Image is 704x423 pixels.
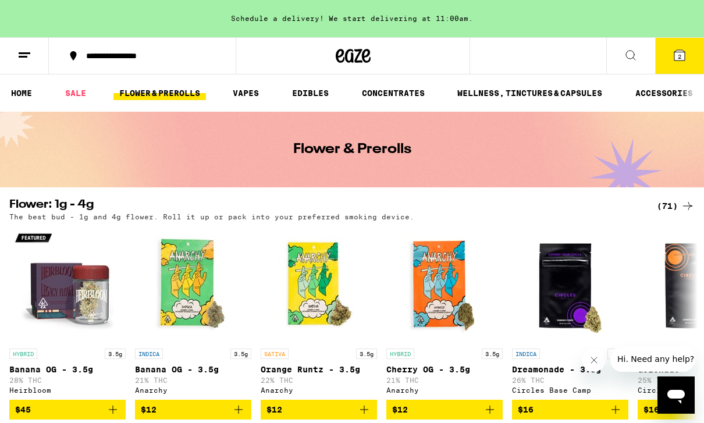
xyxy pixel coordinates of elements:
a: EDIBLES [286,86,335,100]
p: HYBRID [9,349,37,359]
a: SALE [59,86,92,100]
p: INDICA [512,349,540,359]
button: Add to bag [261,400,377,420]
p: 26% THC [512,376,628,384]
iframe: Close message [582,349,606,372]
iframe: Button to launch messaging window [657,376,695,414]
div: Circles Base Camp [512,386,628,394]
a: WELLNESS, TINCTURES & CAPSULES [451,86,608,100]
a: Open page for Cherry OG - 3.5g from Anarchy [386,226,503,400]
a: CONCENTRATES [356,86,431,100]
a: Open page for Banana OG - 3.5g from Heirbloom [9,226,126,400]
img: Anarchy - Banana OG - 3.5g [135,226,251,343]
p: Banana OG - 3.5g [9,365,126,374]
p: Orange Runtz - 3.5g [261,365,377,374]
p: 21% THC [386,376,503,384]
h1: Flower & Prerolls [293,143,411,157]
span: $12 [266,405,282,414]
iframe: Message from company [610,346,695,372]
a: (71) [657,199,695,213]
button: Add to bag [512,400,628,420]
p: 22% THC [261,376,377,384]
img: Anarchy - Cherry OG - 3.5g [386,226,503,343]
p: INDICA [135,349,163,359]
p: HYBRID [386,349,414,359]
span: $16 [518,405,534,414]
p: 3.5g [230,349,251,359]
p: 28% THC [9,376,126,384]
img: Circles Base Camp - Dreamonade - 3.5g [512,226,628,343]
p: The best bud - 1g and 4g flower. Roll it up or pack into your preferred smoking device. [9,213,414,221]
p: SATIVA [261,349,289,359]
a: Open page for Dreamonade - 3.5g from Circles Base Camp [512,226,628,400]
span: $45 [15,405,31,414]
p: 3.5g [482,349,503,359]
button: 2 [655,38,704,74]
p: Dreamonade - 3.5g [512,365,628,374]
p: 3.5g [356,349,377,359]
span: $12 [141,405,157,414]
div: Anarchy [386,386,503,394]
a: HOME [5,86,38,100]
div: Heirbloom [9,386,126,394]
p: 21% THC [135,376,251,384]
a: FLOWER & PREROLLS [113,86,206,100]
button: Add to bag [386,400,503,420]
span: $16 [643,405,659,414]
p: 3.5g [105,349,126,359]
div: Anarchy [261,386,377,394]
p: Cherry OG - 3.5g [386,365,503,374]
button: Add to bag [9,400,126,420]
a: Open page for Banana OG - 3.5g from Anarchy [135,226,251,400]
a: Open page for Orange Runtz - 3.5g from Anarchy [261,226,377,400]
span: $12 [392,405,408,414]
a: VAPES [227,86,265,100]
img: Anarchy - Orange Runtz - 3.5g [261,226,377,343]
button: Add to bag [135,400,251,420]
img: Heirbloom - Banana OG - 3.5g [9,226,126,343]
h2: Flower: 1g - 4g [9,199,638,213]
a: ACCESSORIES [630,86,699,100]
div: Anarchy [135,386,251,394]
span: 2 [678,53,681,60]
p: Banana OG - 3.5g [135,365,251,374]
